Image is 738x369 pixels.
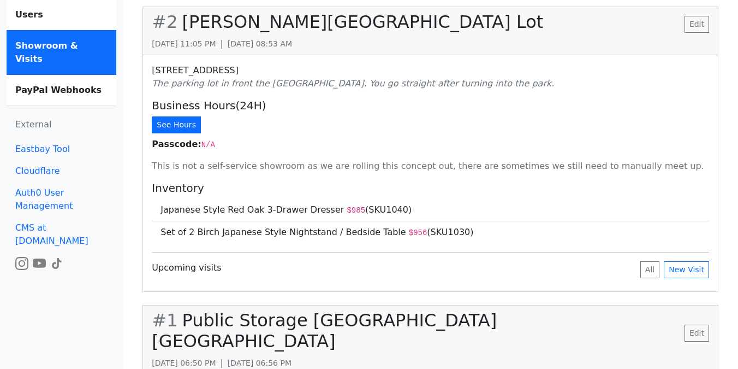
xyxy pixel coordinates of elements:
small: [DATE] 11:05 PM [152,39,216,48]
p: [STREET_ADDRESS] [152,64,709,90]
h5: Inventory [152,181,709,195]
span: | [220,38,223,49]
a: PayPal Webhooks [7,75,116,106]
h5: Business Hours(24H) [152,99,709,112]
span: External [15,119,51,130]
b: Users [15,9,43,20]
p: This is not a self-service showroom as we are rolling this concept out, there are sometimes we st... [152,160,709,173]
span: | [220,358,223,368]
small: [DATE] 06:56 PM [228,359,291,367]
button: See Hours [152,116,201,133]
code: $ 956 [409,229,427,237]
b: Showroom & Visits [15,40,78,64]
h2: [PERSON_NAME][GEOGRAPHIC_DATA] Lot [152,11,543,32]
a: Watch the build video or pictures on TikTok [50,257,63,268]
a: Auth0 User Management [7,182,116,217]
small: [DATE] 06:50 PM [152,359,216,367]
b: PayPal Webhooks [15,85,102,95]
a: Eastbay Tool [7,138,116,160]
span: # 1 [152,310,177,331]
a: CMS at [DOMAIN_NAME] [7,217,116,252]
button: All [640,261,659,278]
h3: Upcoming visits [152,262,221,273]
a: Edit [685,325,709,342]
a: New Visit [664,261,709,278]
a: Cloudflare [7,160,116,182]
code: $ 985 [347,206,365,215]
li: Set of 2 Birch Japanese Style Nightstand / Bedside Table (SKU 1030 ) [152,221,709,243]
a: Showroom & Visits [7,30,116,75]
a: Watch the build video or pictures on Instagram [15,257,28,268]
span: # 2 [152,11,177,32]
b: Passcode: [152,139,201,149]
li: Japanese Style Red Oak 3-Drawer Dresser (SKU 1040 ) [152,199,709,221]
a: Watch the build video or pictures on YouTube [33,257,46,268]
small: [DATE] 08:53 AM [228,39,292,48]
code: N/A [201,140,215,149]
i: The parking lot in front the [GEOGRAPHIC_DATA]. You go straight after turning into the park. [152,78,554,89]
h2: Public Storage [GEOGRAPHIC_DATA] [GEOGRAPHIC_DATA] [152,310,685,352]
a: Edit [685,16,709,33]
